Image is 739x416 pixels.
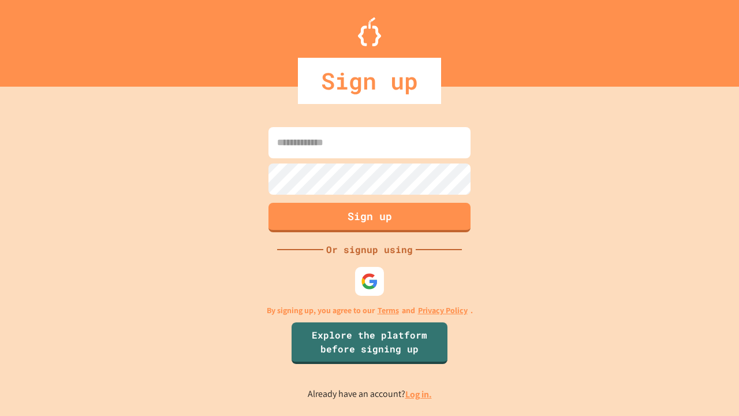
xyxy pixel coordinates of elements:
[308,387,432,402] p: Already have an account?
[418,304,468,317] a: Privacy Policy
[298,58,441,104] div: Sign up
[378,304,399,317] a: Terms
[361,273,378,290] img: google-icon.svg
[405,388,432,400] a: Log in.
[292,322,447,364] a: Explore the platform before signing up
[323,243,416,257] div: Or signup using
[268,203,471,232] button: Sign up
[358,17,381,46] img: Logo.svg
[267,304,473,317] p: By signing up, you agree to our and .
